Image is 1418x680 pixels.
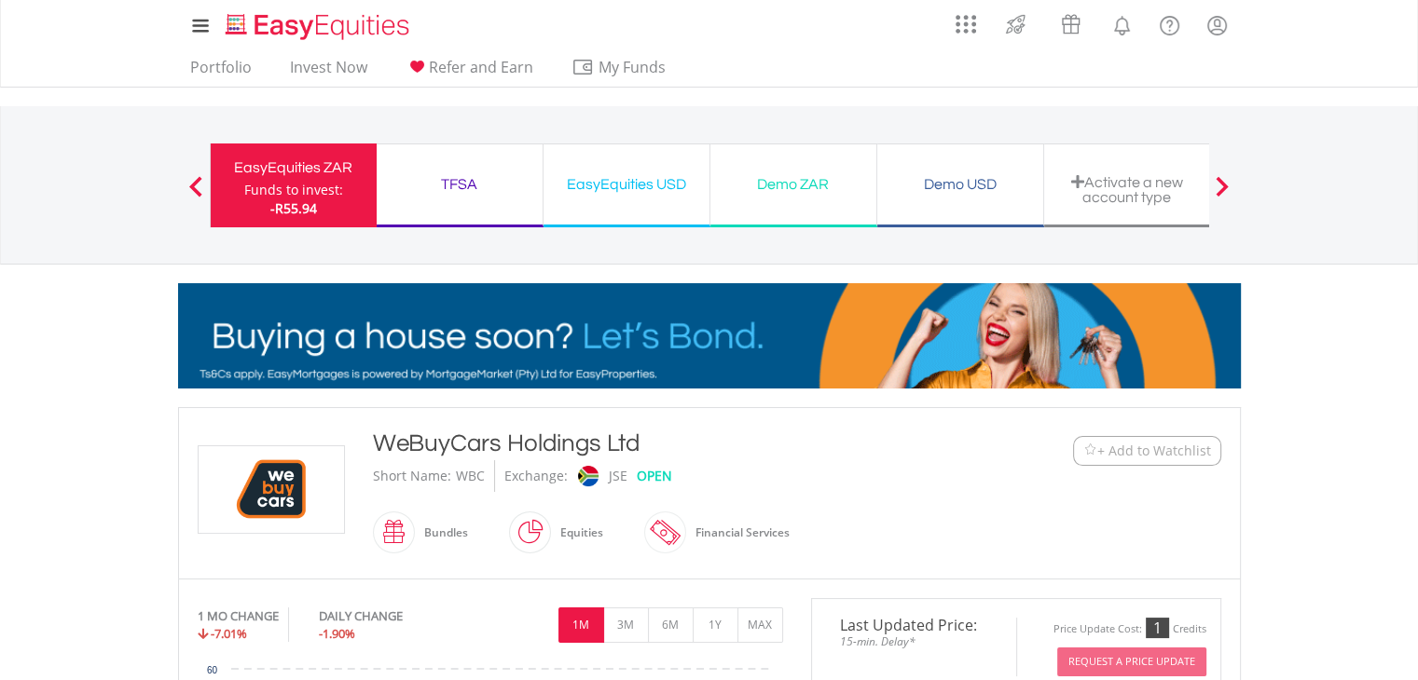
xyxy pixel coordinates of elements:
[198,607,279,625] div: 1 MO CHANGE
[956,14,976,34] img: grid-menu-icon.svg
[1097,442,1211,460] span: + Add to Watchlist
[211,625,247,642] span: -7.01%
[222,11,417,42] img: EasyEquities_Logo.png
[201,446,341,533] img: EQU.ZA.WBC.png
[429,57,533,77] span: Refer and Earn
[888,171,1032,197] div: Demo USD
[1043,5,1098,39] a: Vouchers
[1073,436,1221,466] button: Watchlist + Add to Watchlist
[244,181,343,199] div: Funds to invest:
[1055,9,1086,39] img: vouchers-v2.svg
[737,607,783,643] button: MAX
[1057,647,1206,676] button: Request A Price Update
[415,510,468,555] div: Bundles
[270,199,317,217] span: -R55.94
[609,460,627,492] div: JSE
[943,5,988,34] a: AppsGrid
[319,625,355,642] span: -1.90%
[1098,5,1146,42] a: Notifications
[722,171,865,197] div: Demo ZAR
[398,58,541,87] a: Refer and Earn
[218,5,417,42] a: Home page
[648,607,694,643] button: 6M
[504,460,568,492] div: Exchange:
[826,618,1002,632] span: Last Updated Price:
[637,460,672,492] div: OPEN
[571,55,694,79] span: My Funds
[555,171,698,197] div: EasyEquities USD
[551,510,603,555] div: Equities
[1083,443,1097,457] img: Watchlist
[1146,5,1193,42] a: FAQ's and Support
[1193,5,1241,46] a: My Profile
[183,58,259,87] a: Portfolio
[1146,618,1169,638] div: 1
[1000,9,1031,39] img: thrive-v2.svg
[282,58,375,87] a: Invest Now
[558,607,604,643] button: 1M
[388,171,531,197] div: TFSA
[178,283,1241,388] img: EasyMortage Promotion Banner
[1173,622,1206,636] div: Credits
[686,510,790,555] div: Financial Services
[577,466,598,486] img: jse.png
[826,632,1002,650] span: 15-min. Delay*
[222,155,365,181] div: EasyEquities ZAR
[373,460,451,492] div: Short Name:
[693,607,738,643] button: 1Y
[1055,174,1199,205] div: Activate a new account type
[1053,622,1142,636] div: Price Update Cost:
[603,607,649,643] button: 3M
[373,427,958,460] div: WeBuyCars Holdings Ltd
[319,607,465,625] div: DAILY CHANGE
[456,460,485,492] div: WBC
[206,665,217,675] text: 60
